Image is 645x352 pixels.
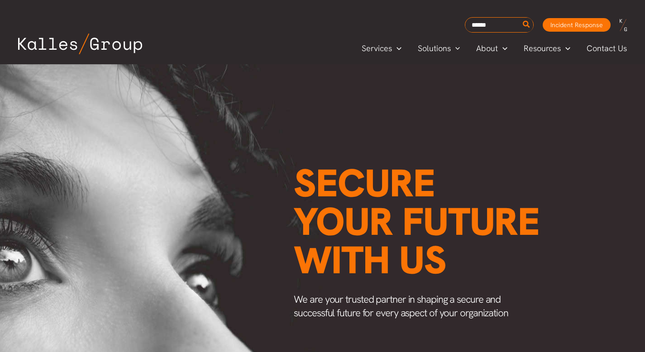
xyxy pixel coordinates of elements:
[294,293,508,319] span: We are your trusted partner in shaping a secure and successful future for every aspect of your or...
[498,42,507,55] span: Menu Toggle
[451,42,460,55] span: Menu Toggle
[516,42,578,55] a: ResourcesMenu Toggle
[561,42,570,55] span: Menu Toggle
[468,42,516,55] a: AboutMenu Toggle
[18,33,142,54] img: Kalles Group
[578,42,636,55] a: Contact Us
[410,42,468,55] a: SolutionsMenu Toggle
[354,41,636,56] nav: Primary Site Navigation
[418,42,451,55] span: Solutions
[521,18,532,32] button: Search
[294,158,540,285] span: Secure your future with us
[476,42,498,55] span: About
[354,42,410,55] a: ServicesMenu Toggle
[392,42,401,55] span: Menu Toggle
[524,42,561,55] span: Resources
[587,42,627,55] span: Contact Us
[362,42,392,55] span: Services
[543,18,611,32] a: Incident Response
